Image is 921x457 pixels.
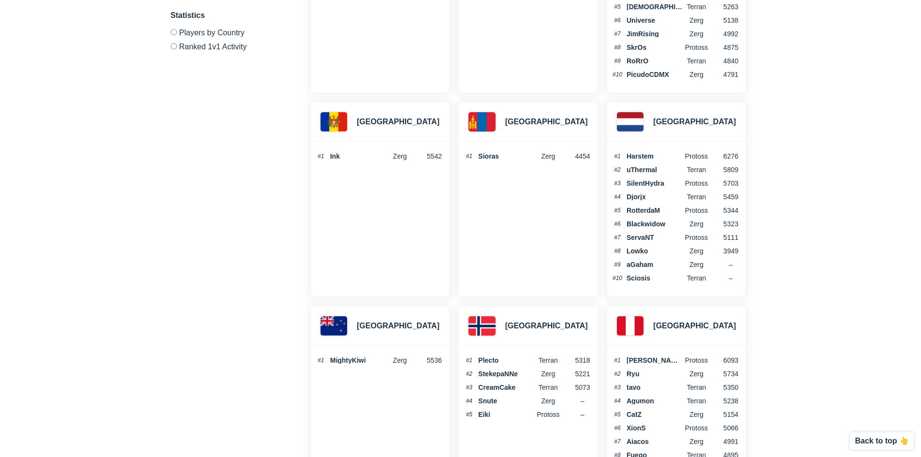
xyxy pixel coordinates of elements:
[653,320,736,332] h3: [GEOGRAPHIC_DATA]
[627,44,683,51] span: SkrOs
[612,4,623,10] span: #5
[683,180,711,187] span: Protoss
[627,180,683,187] span: SilentHydra
[627,166,683,173] span: uThermal
[612,31,623,37] span: #7
[627,17,683,24] span: Universe
[330,153,386,160] span: Ink
[683,71,711,78] span: Zerg
[612,72,623,77] span: #10
[683,261,711,268] span: Zerg
[683,44,711,51] span: Protoss
[357,116,439,128] h3: [GEOGRAPHIC_DATA]
[562,384,590,391] span: 5073
[627,411,683,418] span: CatZ
[612,235,623,240] span: #7
[627,30,683,37] span: JimRising
[627,398,683,404] span: Agumon
[464,384,474,390] span: #3
[171,10,287,21] h3: Statistics
[612,58,623,64] span: #9
[612,439,623,444] span: #7
[534,411,562,418] span: Protoss
[710,357,738,364] span: 6093
[710,58,738,64] span: 4840
[710,221,738,227] span: 5323
[478,384,534,391] span: CreamCake
[729,274,732,282] span: –
[683,425,711,431] span: Protoss
[612,44,623,50] span: #8
[683,166,711,173] span: Terran
[710,44,738,51] span: 4875
[612,221,623,227] span: #6
[581,411,585,418] span: –
[171,43,177,49] input: Ranked 1v1 Activity
[627,153,683,160] span: Harstem
[464,412,474,417] span: #5
[683,411,711,418] span: Zerg
[627,248,683,254] span: Lowko
[710,425,738,431] span: 5066
[710,384,738,391] span: 5350
[710,3,738,10] span: 5263
[683,370,711,377] span: Zerg
[171,39,287,51] label: Ranked 1v1 Activity
[414,357,442,364] span: 5536
[612,153,623,159] span: #1
[627,357,683,364] span: [PERSON_NAME]
[612,398,623,404] span: #4
[562,357,590,364] span: 5318
[612,194,623,200] span: #4
[478,370,534,377] span: StekepaNNe
[683,248,711,254] span: Zerg
[627,384,683,391] span: tavo
[710,438,738,445] span: 4991
[464,371,474,377] span: #2
[627,370,683,377] span: Ryu
[683,153,711,160] span: protoss
[171,29,177,35] input: Players by Country
[627,58,683,64] span: RoRrO
[710,166,738,173] span: 5809
[612,248,623,254] span: #8
[357,320,439,332] h3: [GEOGRAPHIC_DATA]
[505,116,588,128] h3: [GEOGRAPHIC_DATA]
[478,153,534,160] span: Sioras
[316,357,326,363] span: #1
[612,275,623,281] span: #10
[627,438,683,445] span: Aiacos
[562,153,590,160] span: 4454
[683,17,711,24] span: Zerg
[729,261,732,268] span: –
[505,320,588,332] h3: [GEOGRAPHIC_DATA]
[612,180,623,186] span: #3
[534,153,562,160] span: Zerg
[710,411,738,418] span: 5154
[683,221,711,227] span: Zerg
[612,412,623,417] span: #5
[627,275,683,281] span: Sciosis
[855,437,909,445] p: Back to top 👆
[710,370,738,377] span: 5734
[478,411,534,418] span: Eiki
[683,58,711,64] span: Terran
[534,384,562,391] span: Terran
[710,180,738,187] span: 5703
[316,153,326,159] span: #1
[710,30,738,37] span: 4992
[683,234,711,241] span: Protoss
[534,370,562,377] span: Zerg
[627,207,683,214] span: RotterdaM
[627,425,683,431] span: XionS
[627,3,683,10] span: [DEMOGRAPHIC_DATA]
[464,398,474,404] span: #4
[464,153,474,159] span: #1
[710,207,738,214] span: 5344
[710,398,738,404] span: 5238
[562,370,590,377] span: 5221
[627,234,683,241] span: ServaNT
[627,71,683,78] span: PicudoCDMX
[683,384,711,391] span: Terran
[683,3,711,10] span: Terran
